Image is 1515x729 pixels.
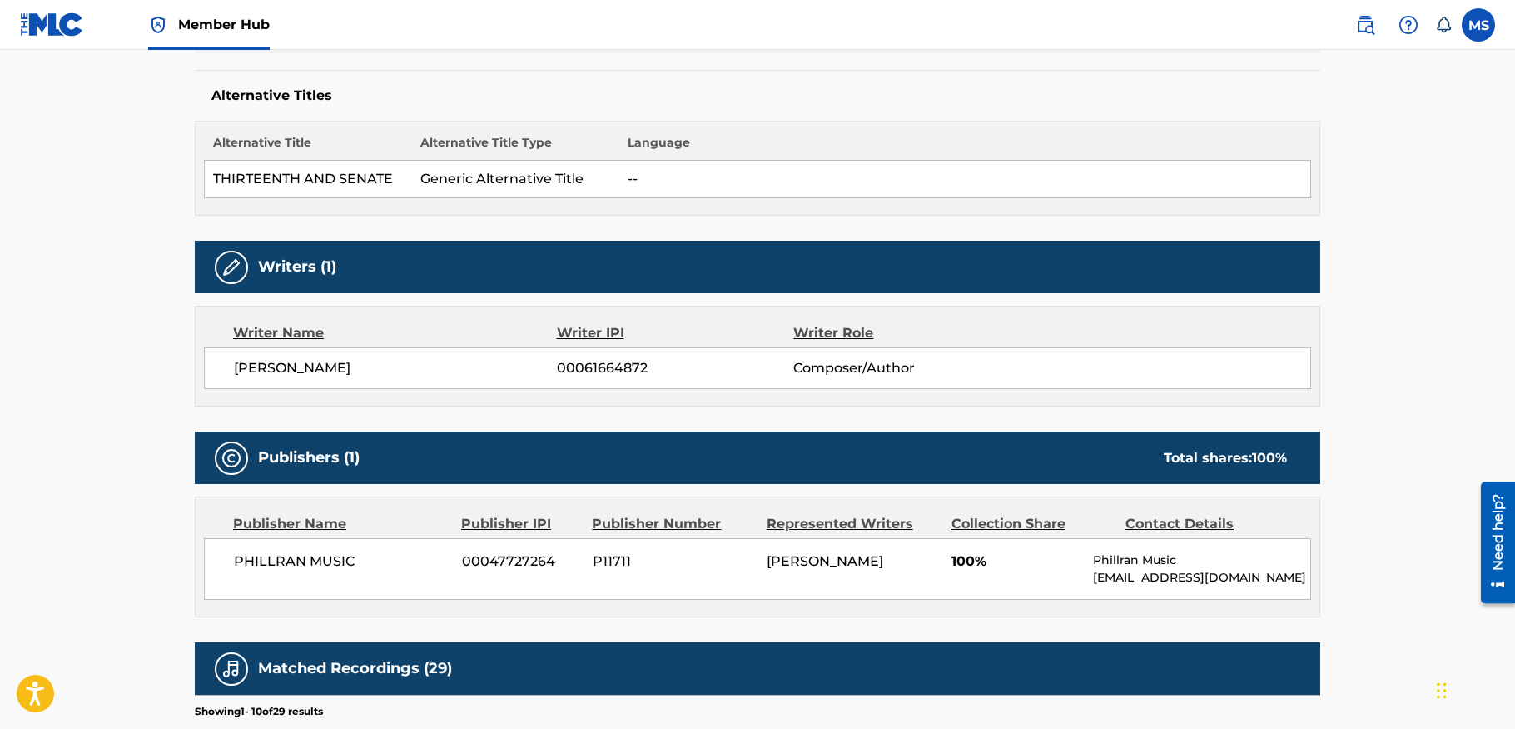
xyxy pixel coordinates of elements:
[412,161,619,198] td: Generic Alternative Title
[767,514,939,534] div: Represented Writers
[1437,666,1447,716] div: Drag
[195,704,323,719] p: Showing 1 - 10 of 29 results
[221,448,241,468] img: Publishers
[619,134,1311,161] th: Language
[221,257,241,277] img: Writers
[1462,8,1495,42] div: User Menu
[1093,569,1310,587] p: [EMAIL_ADDRESS][DOMAIN_NAME]
[233,514,449,534] div: Publisher Name
[767,553,883,569] span: [PERSON_NAME]
[793,358,1009,378] span: Composer/Author
[1349,8,1382,42] a: Public Search
[1093,552,1310,569] p: Phillran Music
[1355,15,1375,35] img: search
[1125,514,1287,534] div: Contact Details
[557,323,794,343] div: Writer IPI
[1392,8,1425,42] div: Help
[1435,17,1452,33] div: Notifications
[205,134,412,161] th: Alternative Title
[148,15,168,35] img: Top Rightsholder
[1252,450,1287,466] span: 100 %
[951,514,1113,534] div: Collection Share
[258,448,360,467] h5: Publishers (1)
[619,161,1311,198] td: --
[20,12,84,37] img: MLC Logo
[951,552,1080,572] span: 100%
[593,552,754,572] span: P11711
[1398,15,1418,35] img: help
[412,134,619,161] th: Alternative Title Type
[258,659,452,678] h5: Matched Recordings (29)
[258,257,336,277] h5: Writers (1)
[234,358,557,378] span: [PERSON_NAME]
[1432,649,1515,729] iframe: Chat Widget
[233,323,557,343] div: Writer Name
[205,161,412,198] td: THIRTEENTH AND SENATE
[211,87,1304,104] h5: Alternative Titles
[793,323,1009,343] div: Writer Role
[178,15,270,34] span: Member Hub
[462,552,580,572] span: 00047727264
[461,514,579,534] div: Publisher IPI
[592,514,753,534] div: Publisher Number
[234,552,450,572] span: PHILLRAN MUSIC
[1468,476,1515,610] iframe: Resource Center
[557,358,793,378] span: 00061664872
[1164,448,1287,468] div: Total shares:
[221,659,241,679] img: Matched Recordings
